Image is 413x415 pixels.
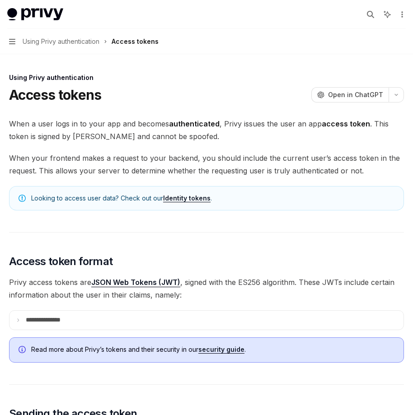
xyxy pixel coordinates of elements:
[9,73,404,82] div: Using Privy authentication
[112,36,159,47] div: Access tokens
[328,90,383,99] span: Open in ChatGPT
[31,194,394,203] span: Looking to access user data? Check out our .
[23,36,99,47] span: Using Privy authentication
[397,8,406,21] button: More actions
[322,119,370,128] strong: access token
[9,117,404,143] span: When a user logs in to your app and becomes , Privy issues the user an app . This token is signed...
[198,345,244,354] a: security guide
[311,87,389,103] button: Open in ChatGPT
[163,194,211,202] a: Identity tokens
[9,87,101,103] h1: Access tokens
[9,276,404,301] span: Privy access tokens are , signed with the ES256 algorithm. These JWTs include certain information...
[7,8,63,21] img: light logo
[91,278,180,287] a: JSON Web Tokens (JWT)
[169,119,220,128] strong: authenticated
[31,345,394,354] span: Read more about Privy’s tokens and their security in our .
[9,152,404,177] span: When your frontend makes a request to your backend, you should include the current user’s access ...
[9,254,113,269] span: Access token format
[19,195,26,202] svg: Note
[19,346,28,355] svg: Info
